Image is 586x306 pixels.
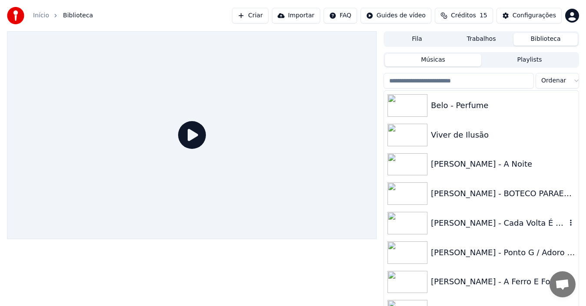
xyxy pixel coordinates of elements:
[480,11,487,20] span: 15
[324,8,357,23] button: FAQ
[435,8,493,23] button: Créditos15
[272,8,320,23] button: Importar
[431,276,575,288] div: [PERSON_NAME] - A Ferro E Fogo / Abandonada
[513,33,578,46] button: Biblioteca
[385,33,449,46] button: Fila
[451,11,476,20] span: Créditos
[497,8,562,23] button: Configurações
[431,217,566,229] div: [PERSON_NAME] - Cada Volta É Um Recomeço
[7,7,24,24] img: youka
[232,8,268,23] button: Criar
[361,8,431,23] button: Guides de vídeo
[431,129,575,141] div: Viver de Ilusão
[63,11,93,20] span: Biblioteca
[550,271,576,297] a: Bate-papo aberto
[513,11,556,20] div: Configurações
[541,76,566,85] span: Ordenar
[431,188,575,200] div: [PERSON_NAME] - BOTECO PARAENSE
[385,54,481,66] button: Músicas
[33,11,49,20] a: Início
[449,33,513,46] button: Trabalhos
[431,99,575,112] div: Belo - Perfume
[33,11,93,20] nav: breadcrumb
[431,247,575,259] div: [PERSON_NAME] - Ponto G / Adoro Amar Você
[481,54,578,66] button: Playlists
[431,158,575,170] div: [PERSON_NAME] - A Noite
